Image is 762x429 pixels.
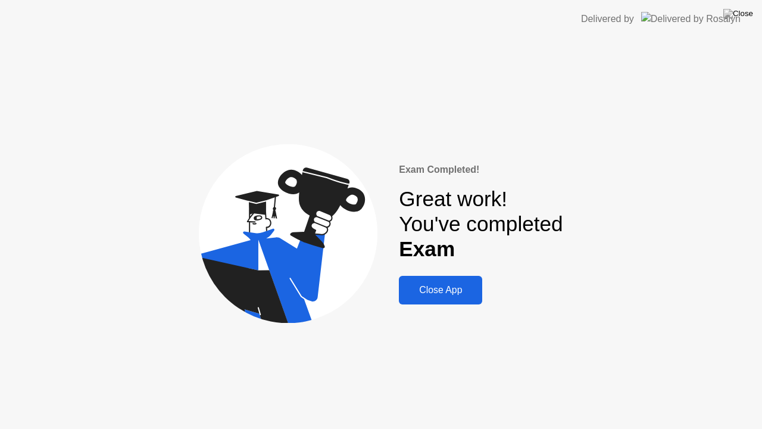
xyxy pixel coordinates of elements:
[399,237,455,260] b: Exam
[399,276,482,304] button: Close App
[399,186,563,262] div: Great work! You've completed
[641,12,741,26] img: Delivered by Rosalyn
[723,9,753,18] img: Close
[402,285,479,296] div: Close App
[581,12,634,26] div: Delivered by
[399,163,563,177] div: Exam Completed!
